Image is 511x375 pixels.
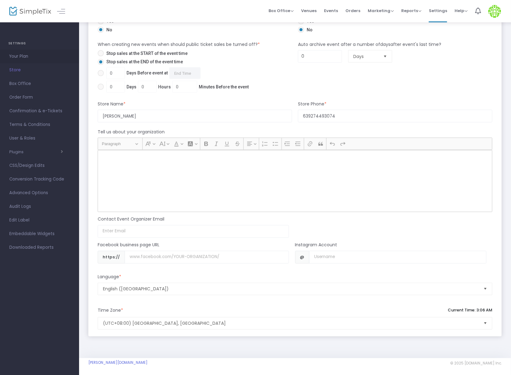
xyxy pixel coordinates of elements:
[103,286,478,292] span: English ([GEOGRAPHIC_DATA])
[104,67,201,79] span: Days Before event at
[9,243,70,252] span: Downloaded Reports
[269,8,294,14] span: Box Office
[429,3,447,19] span: Settings
[381,51,389,62] button: Select
[88,360,148,365] a: [PERSON_NAME][DOMAIN_NAME]
[9,162,70,170] span: CSS/Design Edits
[104,81,249,93] span: Days Hours
[9,66,70,74] span: Store
[199,84,249,90] span: Minutes Before the event
[301,3,317,19] span: Venues
[455,8,468,14] span: Help
[104,27,112,33] span: No
[98,216,164,223] m-panel-subtitle: Contact Event Organizer Email
[9,52,70,60] span: Your Plan
[324,3,338,19] span: Events
[98,101,126,107] m-panel-subtitle: Store Name
[103,320,478,327] span: (UTC+08:00) [GEOGRAPHIC_DATA], [GEOGRAPHIC_DATA]
[98,41,260,48] m-panel-subtitle: When creating new events when should public ticket sales be turned off?
[9,203,70,211] span: Audit Logs
[9,150,63,154] button: Plugins
[345,3,360,19] span: Orders
[450,361,502,366] span: © 2025 [DOMAIN_NAME] Inc.
[169,67,201,79] input: Days Before event at
[104,59,183,65] span: Stop sales at the END of the event time
[9,230,70,238] span: Embeddable Widgets
[9,216,70,224] span: Edit Label
[98,251,125,264] span: https://
[99,139,141,149] button: Paragraph
[448,307,492,314] p: Current Time: 3:06 AM
[104,50,188,57] span: Stop sales at the START of the event time
[9,93,70,101] span: Order Form
[98,129,165,135] m-panel-subtitle: Tell us about your organization
[98,225,289,238] input: Enter Email
[102,140,134,148] span: Paragraph
[298,41,441,48] m-panel-subtitle: Auto archive event after a number of after event's last time?
[98,110,292,123] input: Enter Store Name
[353,53,378,60] span: Days
[8,37,71,50] h4: SETTINGS
[98,274,121,280] m-panel-subtitle: Language
[125,251,289,264] input: Username
[368,8,394,14] span: Marketing
[98,307,123,314] m-panel-subtitle: Time Zone
[9,189,70,197] span: Advanced Options
[295,251,309,264] span: @
[304,27,313,33] span: No
[295,242,337,248] m-panel-subtitle: Instagram Account
[298,101,327,107] m-panel-subtitle: Store Phone
[98,138,492,150] div: Editor toolbar
[309,251,487,264] input: Username
[481,318,490,329] button: Select
[9,134,70,142] span: User & Roles
[380,41,390,47] span: days
[9,175,70,183] span: Conversion Tracking Code
[9,107,70,115] span: Confirmation & e-Tickets
[9,121,70,129] span: Terms & Conditions
[98,150,492,212] div: Rich Text Editor, main
[481,283,490,295] button: Select
[98,242,159,248] m-panel-subtitle: Facebook business page URL
[298,110,492,123] input: Enter phone Number
[401,8,421,14] span: Reports
[9,80,70,88] span: Box Office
